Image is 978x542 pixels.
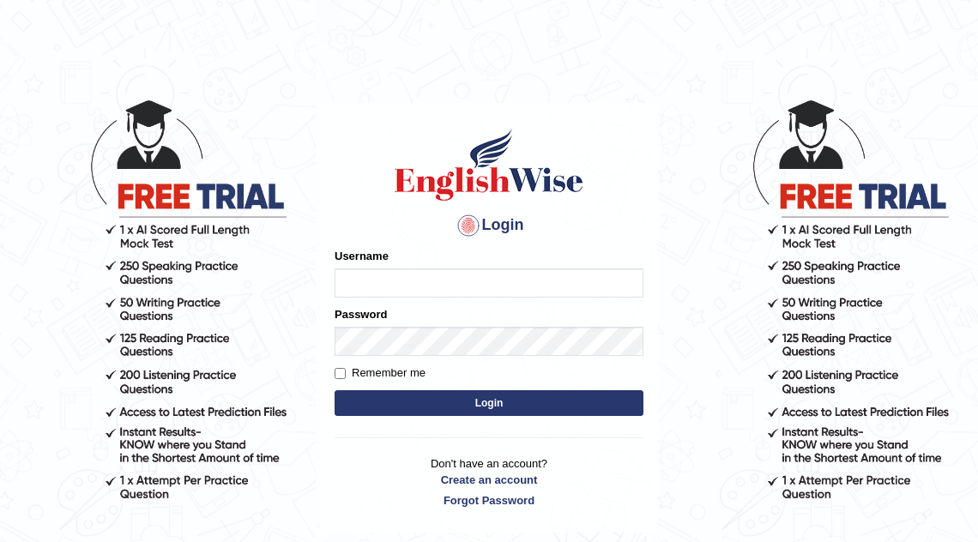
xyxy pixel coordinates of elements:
button: Login [335,390,643,416]
h4: Login [335,212,643,239]
label: Password [335,306,387,322]
img: Logo of English Wise sign in for intelligent practice with AI [391,126,587,203]
a: Create an account [335,472,643,488]
label: Username [335,248,389,264]
a: Forgot Password [335,492,643,509]
input: Remember me [335,368,346,379]
p: Don't have an account? [335,455,643,509]
label: Remember me [335,364,426,382]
